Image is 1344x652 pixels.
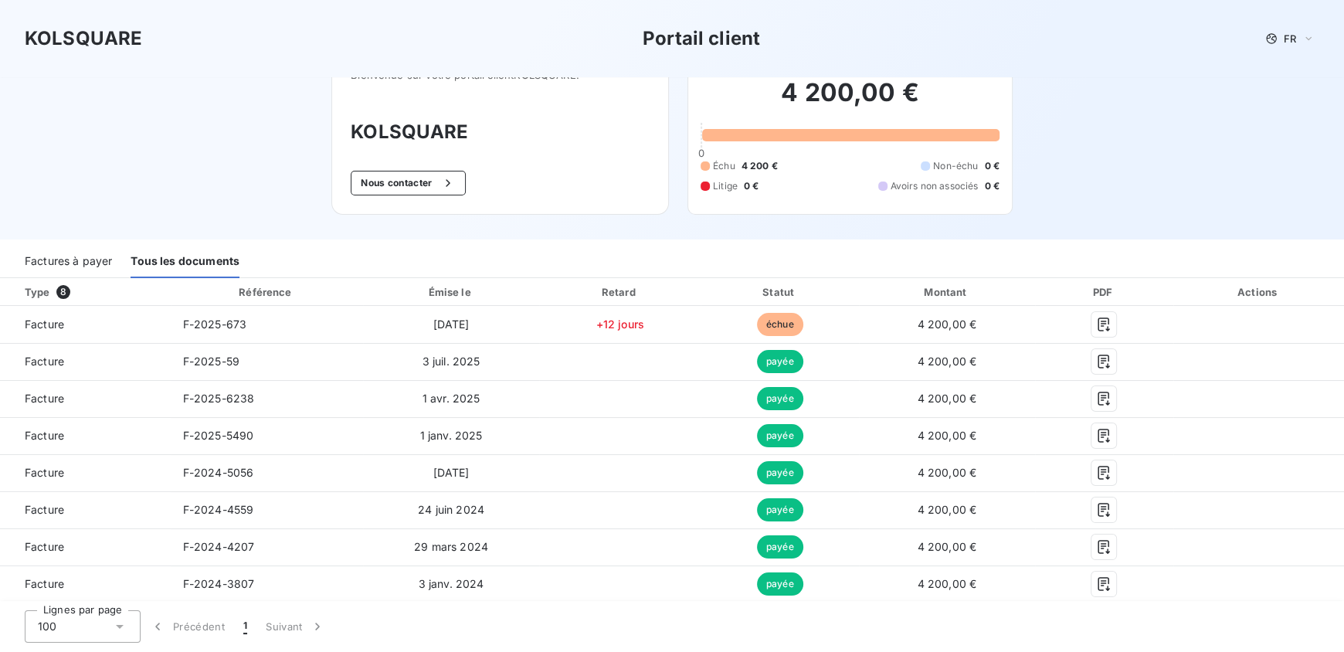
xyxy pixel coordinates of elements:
[418,503,484,516] span: 24 juin 2024
[643,25,760,53] h3: Portail client
[12,354,158,369] span: Facture
[933,159,978,173] span: Non-échu
[239,286,291,298] div: Référence
[757,535,803,559] span: payée
[596,318,644,331] span: +12 jours
[183,466,254,479] span: F-2024-5056
[918,466,977,479] span: 4 200,00 €
[918,429,977,442] span: 4 200,00 €
[918,540,977,553] span: 4 200,00 €
[12,391,158,406] span: Facture
[423,392,480,405] span: 1 avr. 2025
[12,465,158,481] span: Facture
[891,179,979,193] span: Avoirs non associés
[757,498,803,521] span: payée
[1176,284,1341,300] div: Actions
[701,77,1000,124] h2: 4 200,00 €
[918,318,977,331] span: 4 200,00 €
[183,503,254,516] span: F-2024-4559
[713,179,738,193] span: Litige
[234,610,256,643] button: 1
[351,171,465,195] button: Nous contacter
[757,387,803,410] span: payée
[757,350,803,373] span: payée
[12,539,158,555] span: Facture
[183,429,254,442] span: F-2025-5490
[15,284,168,300] div: Type
[131,246,239,278] div: Tous les documents
[243,619,247,634] span: 1
[351,118,650,146] h3: KOLSQUARE
[918,577,977,590] span: 4 200,00 €
[1038,284,1170,300] div: PDF
[757,461,803,484] span: payée
[757,572,803,596] span: payée
[918,503,977,516] span: 4 200,00 €
[984,179,999,193] span: 0 €
[183,540,255,553] span: F-2024-4207
[25,25,142,53] h3: KOLSQUARE
[757,424,803,447] span: payée
[918,392,977,405] span: 4 200,00 €
[12,502,158,518] span: Facture
[704,284,856,300] div: Statut
[1284,32,1296,45] span: FR
[256,610,334,643] button: Suivant
[12,576,158,592] span: Facture
[38,619,56,634] span: 100
[12,317,158,332] span: Facture
[698,147,704,159] span: 0
[744,179,759,193] span: 0 €
[713,159,735,173] span: Échu
[433,466,470,479] span: [DATE]
[542,284,697,300] div: Retard
[420,429,483,442] span: 1 janv. 2025
[25,246,112,278] div: Factures à payer
[56,285,70,299] span: 8
[918,355,977,368] span: 4 200,00 €
[141,610,234,643] button: Précédent
[984,159,999,173] span: 0 €
[183,355,239,368] span: F-2025-59
[414,540,488,553] span: 29 mars 2024
[183,318,247,331] span: F-2025-673
[433,318,470,331] span: [DATE]
[862,284,1032,300] div: Montant
[183,577,255,590] span: F-2024-3807
[419,577,484,590] span: 3 janv. 2024
[183,392,255,405] span: F-2025-6238
[423,355,480,368] span: 3 juil. 2025
[742,159,778,173] span: 4 200 €
[757,313,803,336] span: échue
[366,284,536,300] div: Émise le
[12,428,158,443] span: Facture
